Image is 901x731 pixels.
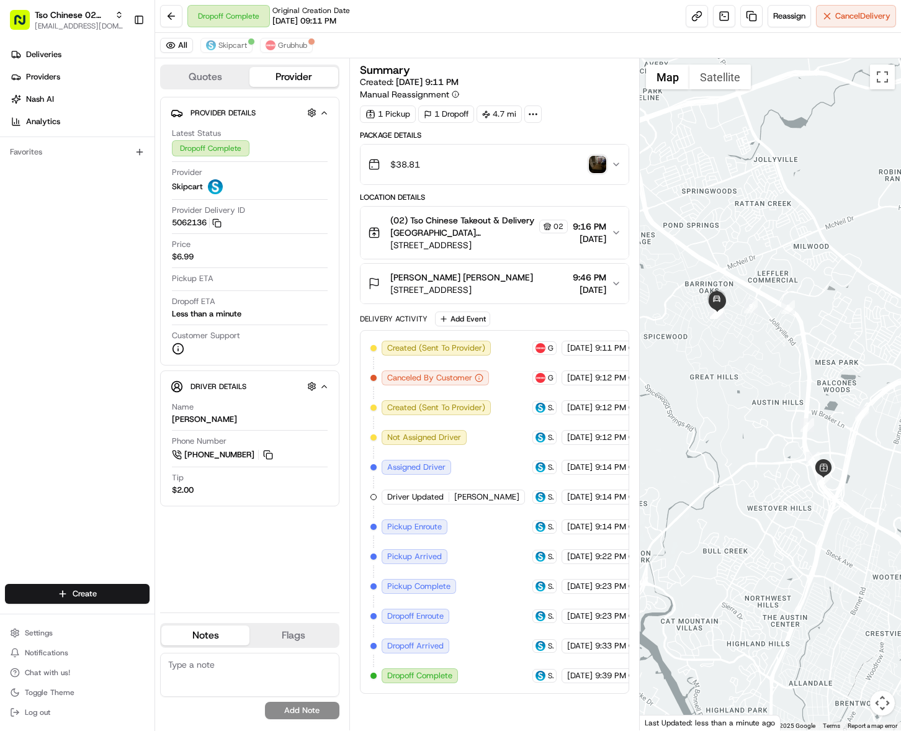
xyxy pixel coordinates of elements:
img: profile_skipcart_partner.png [536,522,545,532]
div: 6 [806,452,820,465]
span: Chat with us! [25,668,70,678]
button: Map camera controls [870,691,895,715]
span: 9:12 PM CDT [595,432,644,443]
span: [DATE] [567,551,593,562]
span: 9:46 PM [573,271,606,284]
span: 9:39 PM CDT [595,670,644,681]
span: Log out [25,707,50,717]
span: Reassign [773,11,805,22]
button: Add Event [435,312,490,326]
span: [DATE] [567,462,593,473]
button: Quotes [161,67,249,87]
span: Skipcart [548,492,554,502]
span: $6.99 [172,251,194,262]
span: 9:14 PM CDT [595,462,644,473]
span: Cancel Delivery [835,11,890,22]
span: [DATE] [573,284,606,296]
span: Customer Support [172,330,240,341]
button: Notes [161,626,249,645]
button: Chat with us! [5,664,150,681]
div: Package Details [360,130,630,140]
span: [DATE] [567,581,593,592]
span: Providers [26,71,60,83]
span: 9:14 PM CDT [595,521,644,532]
img: profile_skipcart_partner.png [536,462,545,472]
span: Skipcart [548,641,554,651]
img: profile_skipcart_partner.png [536,611,545,621]
div: 5 [817,472,830,485]
span: [DATE] [567,372,593,383]
span: 9:22 PM CDT [595,551,644,562]
span: Notifications [25,648,68,658]
button: [PERSON_NAME] [PERSON_NAME][STREET_ADDRESS]9:46 PM[DATE] [361,264,629,303]
span: Not Assigned Driver [387,432,461,443]
span: [STREET_ADDRESS] [390,284,533,296]
span: 02 [554,222,563,231]
span: Pickup ETA [172,273,213,284]
button: (02) Tso Chinese Takeout & Delivery [GEOGRAPHIC_DATA] [GEOGRAPHIC_DATA] Crossing Manager02[STREET... [361,207,629,259]
span: Driver Details [191,382,246,392]
h3: Summary [360,65,410,76]
span: Pickup Arrived [387,551,442,562]
span: Canceled By Customer [387,372,472,383]
span: [STREET_ADDRESS] [390,239,568,251]
span: Skipcart [548,403,554,413]
span: Skipcart [548,611,554,621]
span: [EMAIL_ADDRESS][DOMAIN_NAME] [35,21,123,31]
span: [DATE] [567,432,593,443]
div: 4 [855,406,869,419]
div: 12 [710,305,724,319]
div: 1 Pickup [360,105,416,123]
a: Deliveries [5,45,155,65]
button: Toggle fullscreen view [870,65,895,89]
button: All [160,38,193,53]
span: [DATE] [573,233,606,245]
img: profile_skipcart_partner.png [208,179,223,194]
span: Create [73,588,97,599]
img: profile_skipcart_partner.png [536,433,545,442]
span: Price [172,239,191,250]
button: Settings [5,624,150,642]
img: profile_skipcart_partner.png [536,581,545,591]
span: Driver Updated [387,491,444,503]
button: Manual Reassignment [360,88,459,101]
span: 9:14 PM CDT [595,491,644,503]
img: profile_skipcart_partner.png [536,552,545,562]
span: [DATE] [567,491,593,503]
span: [DATE] [567,402,593,413]
button: photo_proof_of_delivery image [589,156,606,173]
button: Tso Chinese 02 Arbor [35,9,110,21]
button: Reassign [768,5,811,27]
div: Favorites [5,142,150,162]
img: 5e692f75ce7d37001a5d71f1 [536,373,545,383]
span: Skipcart [548,433,554,442]
span: Provider Details [191,108,256,118]
div: Location Details [360,192,630,202]
img: profile_skipcart_partner.png [536,403,545,413]
span: Skipcart [548,522,554,532]
div: 8 [781,300,795,314]
span: Grubhub [548,343,554,353]
span: Pickup Enroute [387,521,442,532]
span: 9:12 PM CDT [595,402,644,413]
span: Original Creation Date [272,6,350,16]
button: Toggle Theme [5,684,150,701]
span: Deliveries [26,49,61,60]
a: Providers [5,67,155,87]
span: (02) Tso Chinese Takeout & Delivery [GEOGRAPHIC_DATA] [GEOGRAPHIC_DATA] Crossing Manager [390,214,537,239]
button: Show satellite imagery [689,65,751,89]
div: Delivery Activity [360,314,428,324]
span: $38.81 [390,158,420,171]
span: [DATE] [567,521,593,532]
span: Skipcart [548,671,554,681]
a: Open this area in Google Maps (opens a new window) [643,714,684,730]
a: Nash AI [5,89,155,109]
div: 9 [744,300,758,313]
span: [DATE] 09:11 PM [272,16,336,27]
button: Skipcart [200,38,253,53]
span: Assigned Driver [387,462,446,473]
button: Provider [249,67,338,87]
img: profile_skipcart_partner.png [536,641,545,651]
span: Dropoff ETA [172,296,215,307]
span: [DATE] 9:11 PM [396,76,459,87]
